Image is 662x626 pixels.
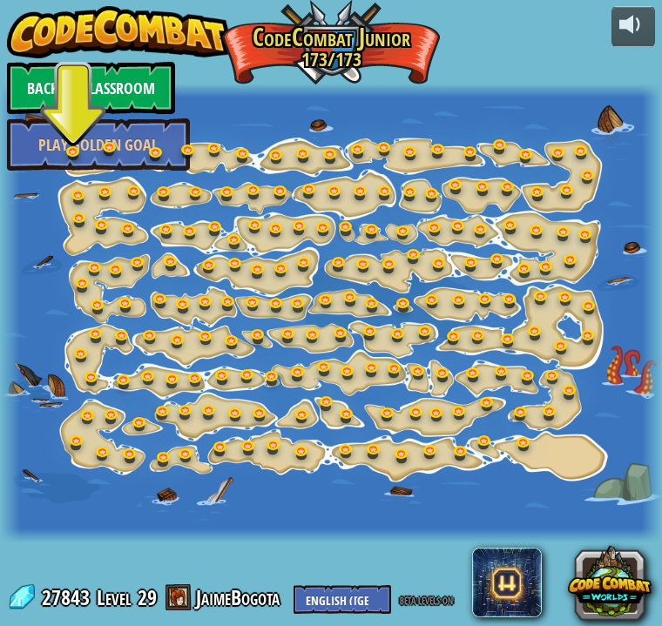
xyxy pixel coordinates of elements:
[7,62,175,114] a: Back to Classroom
[138,583,157,611] span: 29
[97,583,132,612] span: Level
[611,6,655,47] button: Adjust volume
[42,583,95,611] span: 27843
[7,6,230,58] img: CodeCombat - Learn how to code by playing a game
[196,583,285,611] a: JaimeBogota
[7,118,190,171] a: Play Golden Goal
[400,591,453,608] span: beta levels on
